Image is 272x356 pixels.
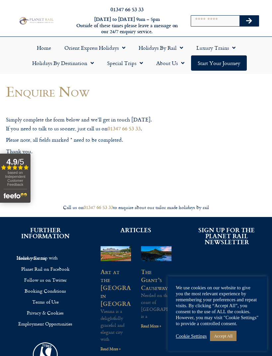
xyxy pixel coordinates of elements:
[84,204,113,211] a: 01347 66 53 33
[74,16,180,35] h6: [DATE] to [DATE] 9am – 5pm Outside of these times please leave a message on our 24/7 enquiry serv...
[10,318,81,329] a: Employment Opportunities
[18,16,54,25] img: Planet Rail Train Holidays Logo
[110,5,144,13] a: 01347 66 53 33
[190,40,242,55] a: Luxury Trains
[141,323,161,329] a: Read more about The Giant’s Causeway
[10,307,81,318] a: Privacy & Cookies
[6,136,177,144] p: Please note, all fields marked * need to be completed.
[101,55,150,71] a: Special Trips
[210,331,237,341] a: Accept All
[239,16,259,26] button: Search
[26,55,101,71] a: Holidays by Destination
[10,227,81,239] h2: FURTHER INFORMATION
[141,292,171,320] p: Nestled on the coast of [GEOGRAPHIC_DATA] is a
[101,267,170,308] a: Art at the [GEOGRAPHIC_DATA] in [GEOGRAPHIC_DATA]
[101,308,131,342] p: Vienna is a delightfully graceful and elegant city with
[6,147,177,156] p: Thank you.
[132,40,190,55] a: Holidays by Rail
[10,274,81,285] a: Follow us on Twitter
[101,346,121,352] a: Read more about Art at the Belvedere Palace in Vienna
[141,267,168,292] a: The Giant’s Causeway
[150,55,191,71] a: About Us
[10,263,81,274] a: Planet Rail on Facebook
[6,115,177,133] p: Simply complete the form below and we’ll get in touch [DATE]. If you need to talk to us sooner, j...
[176,333,207,339] a: Cookie Settings
[10,252,81,329] nav: Menu
[3,40,269,71] nav: Menu
[101,227,171,233] h2: ARTICLES
[191,227,262,245] h2: SIGN UP FOR THE PLANET RAIL NEWSLETTER
[6,84,177,99] h1: Enquire Now
[107,124,141,132] a: 01347 66 53 33
[10,252,81,263] a: Insure your trip with Holiday Extras
[191,55,247,71] a: Start your Journey
[10,285,81,296] a: Booking Conditions
[10,296,81,307] a: Terms of Use
[30,40,58,55] a: Home
[58,40,132,55] a: Orient Express Holidays
[3,204,269,211] div: Call us on to enquire about our tailor made holidays by rail
[176,285,259,326] div: We use cookies on our website to give you the most relevant experience by remembering your prefer...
